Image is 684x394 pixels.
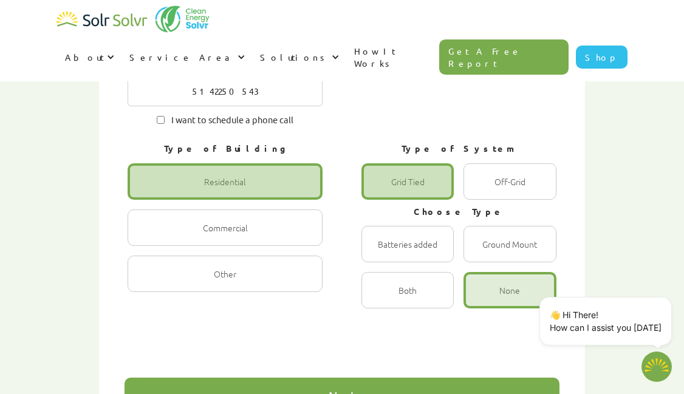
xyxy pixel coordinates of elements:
[251,39,346,75] div: Solutions
[641,352,672,382] button: Open chatbot widget
[128,143,323,155] h2: Type of Building
[65,51,104,63] div: About
[121,39,251,75] div: Service Area
[128,76,323,106] input: (000) 222 3333
[439,39,569,75] a: Get A Free Report
[576,46,628,69] a: Shop
[641,352,672,382] img: 1702586718.png
[361,143,556,155] h2: Type of System
[157,116,165,124] input: I want to schedule a phone call
[165,113,293,124] span: I want to schedule a phone call
[129,51,234,63] div: Service Area
[346,33,439,81] a: How It Works
[550,308,662,334] p: 👋 Hi There! How can I assist you [DATE]
[361,206,556,218] h2: Choose Type
[56,39,121,75] div: About
[260,51,329,63] div: Solutions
